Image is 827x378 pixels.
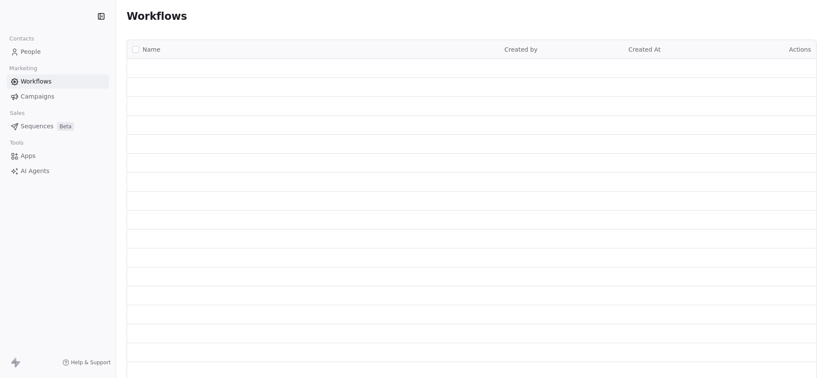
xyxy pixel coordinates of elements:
span: Tools [6,136,27,149]
span: Workflows [127,10,187,22]
span: Created At [628,46,661,53]
span: Sequences [21,122,53,131]
span: Name [143,45,160,54]
span: People [21,47,41,56]
span: Help & Support [71,359,111,366]
a: SequencesBeta [7,119,109,133]
span: Beta [57,122,74,131]
span: Contacts [6,32,38,45]
span: Actions [789,46,811,53]
span: Apps [21,152,36,161]
span: Created by [504,46,538,53]
a: Help & Support [62,359,111,366]
span: AI Agents [21,167,50,176]
span: Workflows [21,77,52,86]
a: Apps [7,149,109,163]
a: People [7,45,109,59]
span: Sales [6,107,28,120]
a: Campaigns [7,90,109,104]
span: Marketing [6,62,41,75]
a: Workflows [7,74,109,89]
span: Campaigns [21,92,54,101]
a: AI Agents [7,164,109,178]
